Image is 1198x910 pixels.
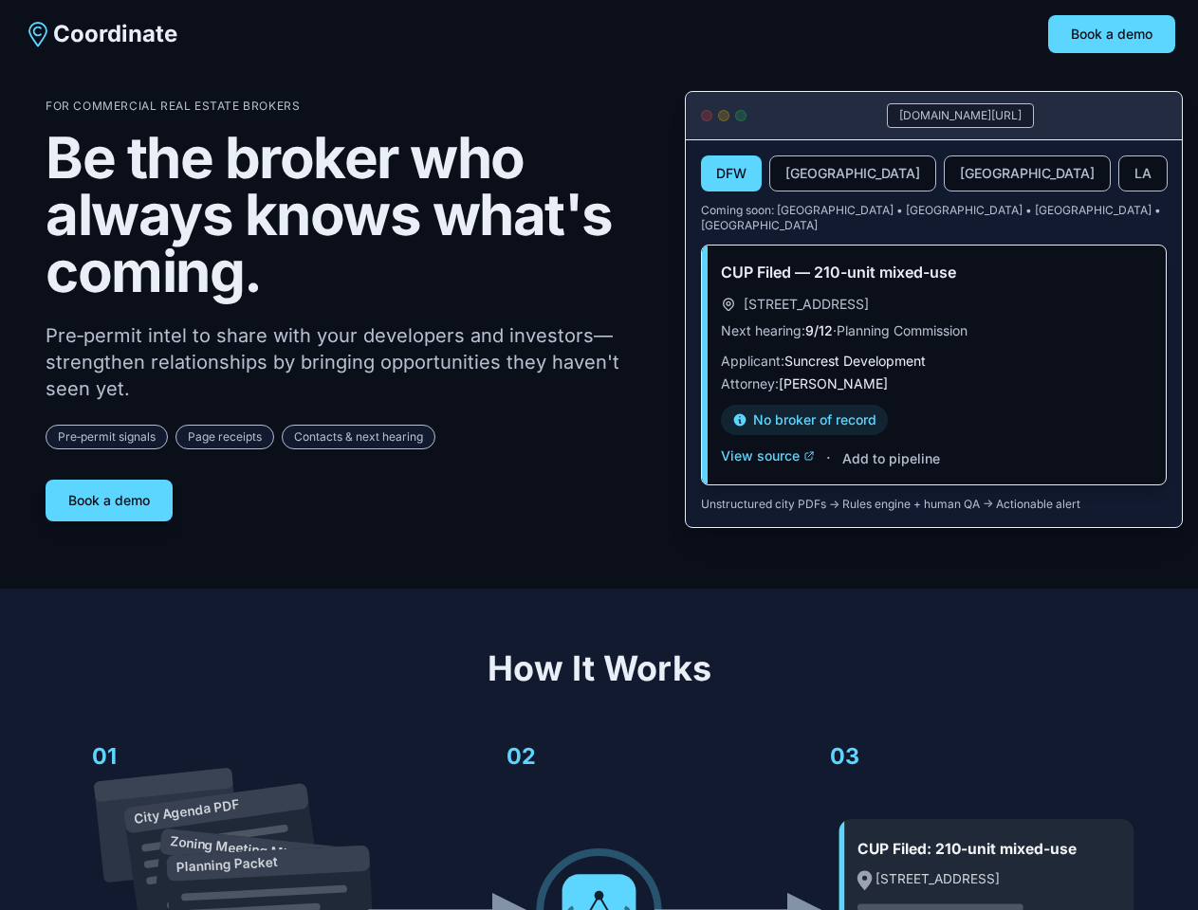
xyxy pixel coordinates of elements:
span: · [826,446,831,469]
a: Coordinate [23,19,177,49]
text: City Agenda PDF [133,796,240,826]
img: Coordinate [23,19,53,49]
text: 01 [92,742,117,770]
text: Planning Packet [175,854,278,875]
p: Next hearing: · Planning Commission [721,321,1147,340]
span: Contacts & next hearing [282,425,435,449]
text: [STREET_ADDRESS] [875,871,1000,886]
span: Page receipts [175,425,274,449]
button: Book a demo [1048,15,1175,53]
p: Unstructured city PDFs → Rules engine + human QA → Actionable alert [701,497,1167,512]
button: LA [1118,155,1168,191]
button: View source [721,446,815,465]
h1: Be the broker who always knows what's coming. [46,129,654,300]
span: [STREET_ADDRESS] [744,295,869,314]
text: Zoning Meeting Minutes [169,833,322,864]
span: [PERSON_NAME] [779,375,888,391]
text: 03 [830,742,859,770]
button: Add to pipeline [842,449,940,468]
button: [GEOGRAPHIC_DATA] [769,155,936,191]
h3: CUP Filed — 210-unit mixed-use [721,261,1147,283]
span: Suncrest Development [784,353,926,369]
p: Attorney: [721,374,1147,393]
button: Book a demo [46,480,173,521]
p: Applicant: [721,352,1147,371]
p: Coming soon: [GEOGRAPHIC_DATA] • [GEOGRAPHIC_DATA] • [GEOGRAPHIC_DATA] • [GEOGRAPHIC_DATA] [701,203,1167,233]
button: DFW [701,155,762,191]
span: 9/12 [805,322,833,338]
text: CUP Filed: 210-unit mixed-use [857,840,1077,858]
h2: How It Works [46,649,1152,687]
div: [DOMAIN_NAME][URL] [887,103,1034,128]
button: [GEOGRAPHIC_DATA] [944,155,1111,191]
text: 02 [507,742,536,770]
span: Pre‑permit signals [46,425,168,449]
p: For Commercial Real Estate Brokers [46,99,654,114]
p: Pre‑permit intel to share with your developers and investors—strengthen relationships by bringing... [46,322,654,402]
div: No broker of record [721,405,888,435]
span: Coordinate [53,19,177,49]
